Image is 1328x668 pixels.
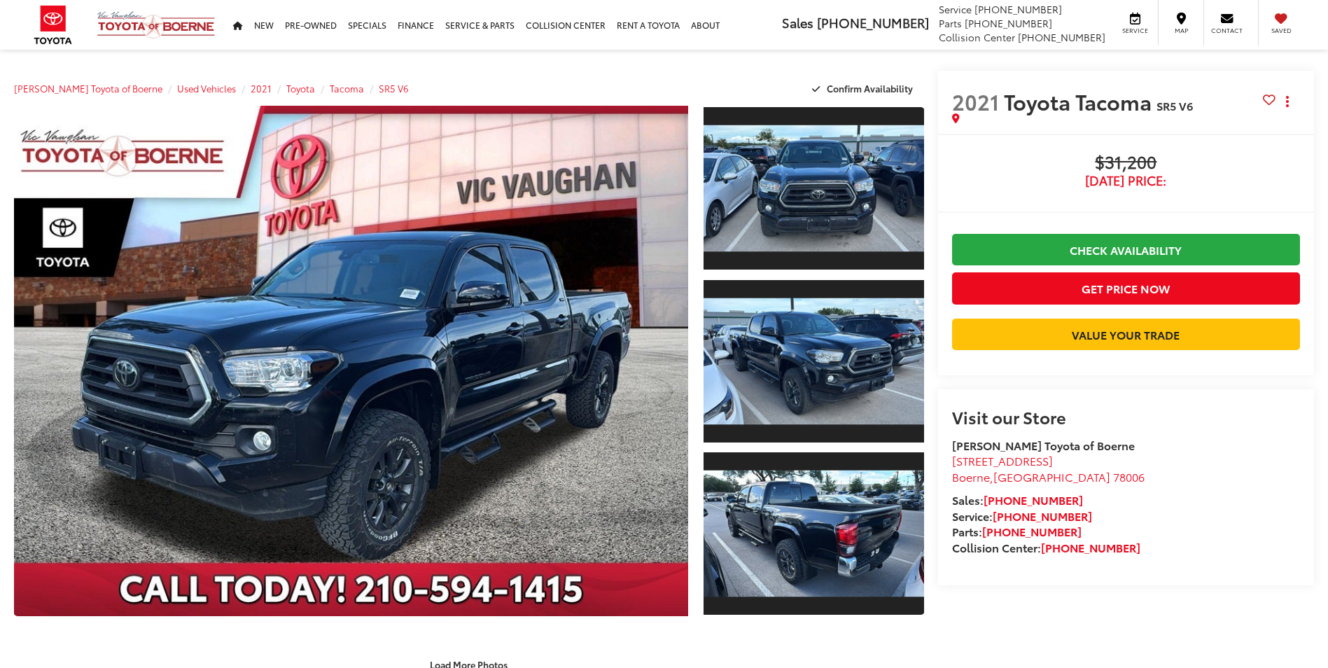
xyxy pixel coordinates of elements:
[1041,539,1140,555] a: [PHONE_NUMBER]
[14,106,688,616] a: Expand Photo 0
[177,82,236,95] a: Used Vehicles
[965,16,1052,30] span: [PHONE_NUMBER]
[952,272,1300,304] button: Get Price Now
[984,492,1083,508] a: [PHONE_NUMBER]
[952,86,999,116] span: 2021
[952,408,1300,426] h2: Visit our Store
[1119,26,1151,35] span: Service
[952,153,1300,174] span: $31,200
[251,82,272,95] a: 2021
[330,82,364,95] a: Tacoma
[1156,97,1193,113] span: SR5 V6
[817,13,929,32] span: [PHONE_NUMBER]
[993,508,1092,524] a: [PHONE_NUMBER]
[952,523,1082,539] strong: Parts:
[1166,26,1196,35] span: Map
[939,16,962,30] span: Parts
[993,468,1110,485] span: [GEOGRAPHIC_DATA]
[952,174,1300,188] span: [DATE] Price:
[952,452,1053,468] span: [STREET_ADDRESS]
[1004,86,1156,116] span: Toyota Tacoma
[952,468,1145,485] span: ,
[701,298,926,424] img: 2021 Toyota Tacoma SR5 V6
[704,106,923,271] a: Expand Photo 1
[1266,26,1296,35] span: Saved
[952,492,1083,508] strong: Sales:
[7,103,695,619] img: 2021 Toyota Tacoma SR5 V6
[939,2,972,16] span: Service
[782,13,813,32] span: Sales
[1211,26,1243,35] span: Contact
[974,2,1062,16] span: [PHONE_NUMBER]
[1286,96,1289,107] span: dropdown dots
[97,11,216,39] img: Vic Vaughan Toyota of Boerne
[952,508,1092,524] strong: Service:
[939,30,1015,44] span: Collision Center
[952,437,1135,453] strong: [PERSON_NAME] Toyota of Boerne
[1018,30,1105,44] span: [PHONE_NUMBER]
[704,279,923,444] a: Expand Photo 2
[286,82,315,95] a: Toyota
[982,523,1082,539] a: [PHONE_NUMBER]
[952,234,1300,265] a: Check Availability
[1113,468,1145,485] span: 78006
[14,82,162,95] a: [PERSON_NAME] Toyota of Boerne
[952,539,1140,555] strong: Collision Center:
[379,82,409,95] a: SR5 V6
[952,468,990,485] span: Boerne
[827,82,913,95] span: Confirm Availability
[804,76,924,101] button: Confirm Availability
[701,471,926,597] img: 2021 Toyota Tacoma SR5 V6
[704,451,923,616] a: Expand Photo 3
[701,125,926,252] img: 2021 Toyota Tacoma SR5 V6
[952,319,1300,350] a: Value Your Trade
[952,452,1145,485] a: [STREET_ADDRESS] Boerne,[GEOGRAPHIC_DATA] 78006
[1275,89,1300,113] button: Actions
